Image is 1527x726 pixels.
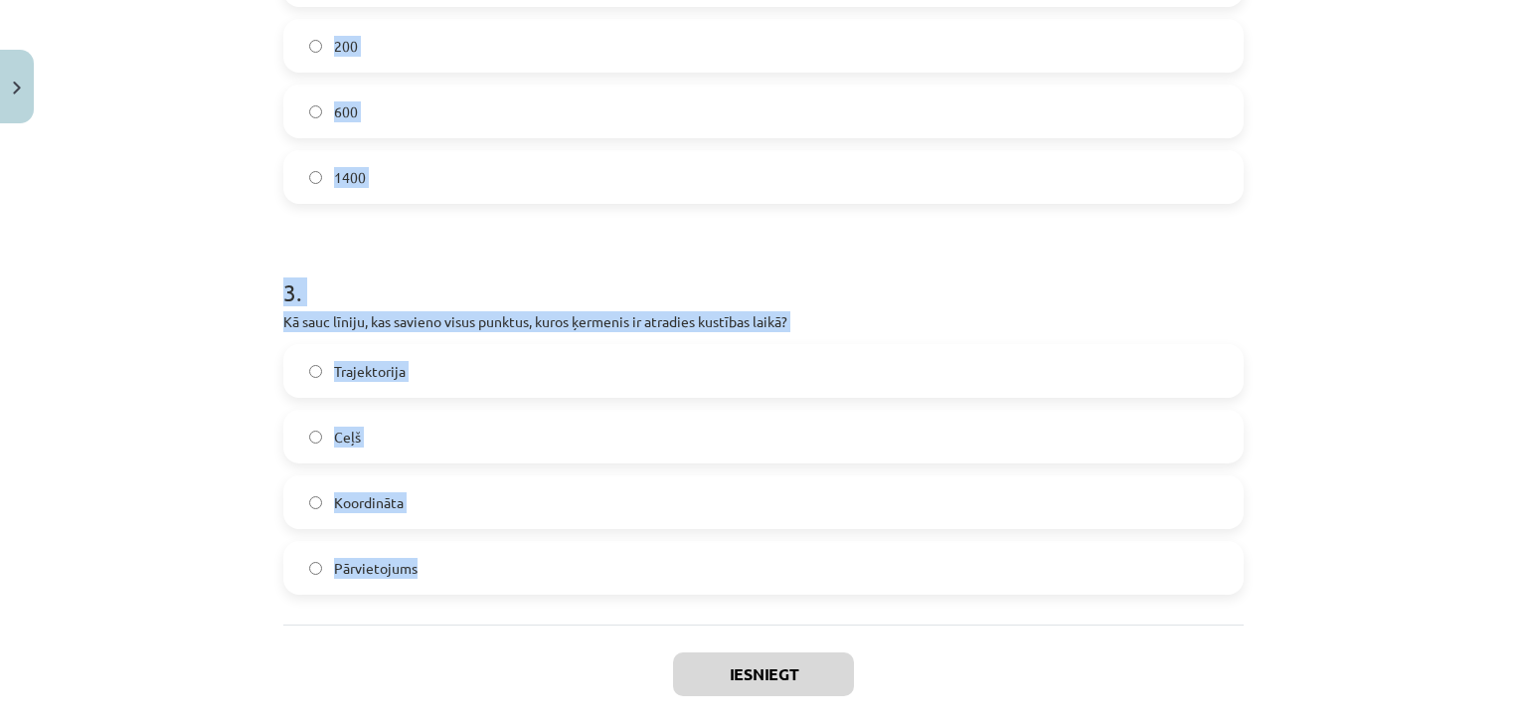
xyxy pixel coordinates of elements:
span: Koordināta [334,492,404,513]
input: 1400 [309,171,322,184]
span: Pārvietojums [334,558,418,579]
input: Trajektorija [309,365,322,378]
input: Koordināta [309,496,322,509]
input: Ceļš [309,431,322,444]
input: Pārvietojums [309,562,322,575]
span: 1400 [334,167,366,188]
img: icon-close-lesson-0947bae3869378f0d4975bcd49f059093ad1ed9edebbc8119c70593378902aed.svg [13,82,21,94]
p: Kā sauc līniju, kas savieno visus punktus, kuros ķermenis ir atradies kustības laikā? [283,311,1244,332]
button: Iesniegt [673,652,854,696]
span: Trajektorija [334,361,406,382]
input: 200 [309,40,322,53]
input: 600 [309,105,322,118]
span: 600 [334,101,358,122]
span: 200 [334,36,358,57]
span: Ceļš [334,427,361,448]
h1: 3 . [283,244,1244,305]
